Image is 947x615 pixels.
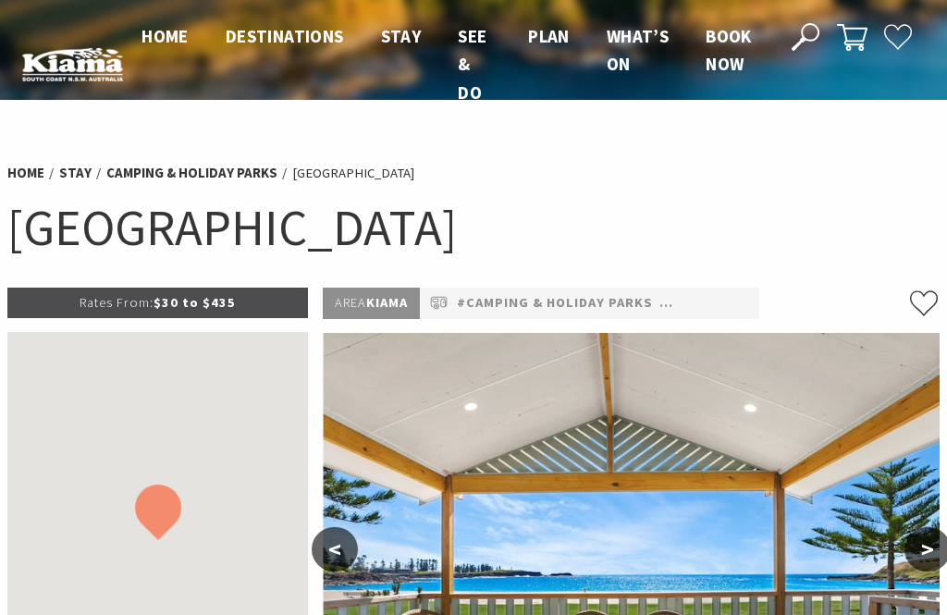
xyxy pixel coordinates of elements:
[7,194,940,260] h1: [GEOGRAPHIC_DATA]
[59,164,92,182] a: Stay
[292,162,414,184] li: [GEOGRAPHIC_DATA]
[323,288,420,319] p: Kiama
[659,292,741,314] a: #Cottages
[226,25,344,47] span: Destinations
[22,47,123,82] img: Kiama Logo
[7,164,44,182] a: Home
[141,25,189,47] span: Home
[7,288,308,318] p: $30 to $435
[528,25,570,47] span: Plan
[706,25,752,75] span: Book now
[607,25,669,75] span: What’s On
[335,294,366,311] span: Area
[312,527,358,572] button: <
[106,164,277,182] a: Camping & Holiday Parks
[458,25,486,104] span: See & Do
[80,294,154,311] span: Rates From:
[123,22,770,106] nav: Main Menu
[457,292,653,314] a: #Camping & Holiday Parks
[381,25,422,47] span: Stay
[747,292,853,314] a: #Pet Friendly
